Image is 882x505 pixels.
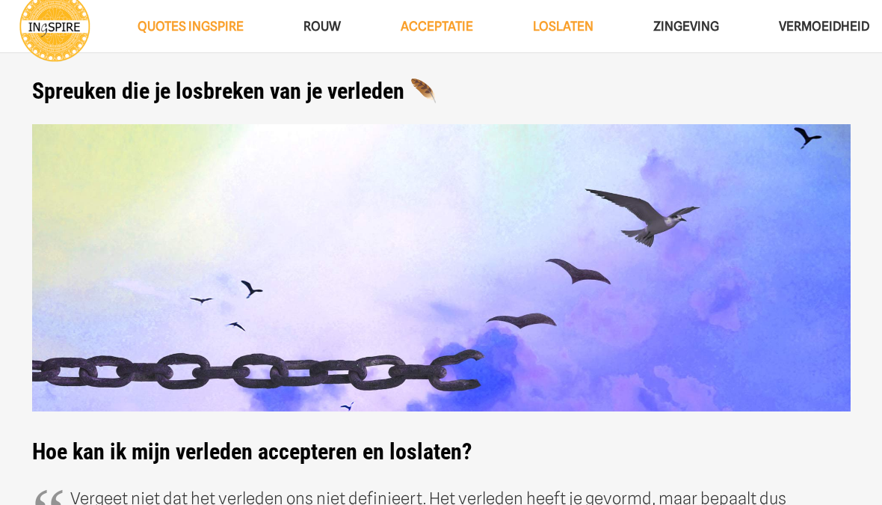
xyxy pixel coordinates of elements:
a: LoslatenLoslaten Menu [503,7,623,46]
span: Acceptatie [401,19,473,34]
span: Loslaten [533,19,593,34]
span: QUOTES INGSPIRE [138,19,244,34]
span: ROUW [303,19,341,34]
h1: Spreuken die je losbreken van je verleden 🪶 [32,78,851,105]
span: VERMOEIDHEID [779,19,869,34]
img: Losbreken van je verleden met deze prachtige spreuken en loslaat quotes van ingspire.nl [32,124,851,412]
span: Zingeving [653,19,719,34]
a: AcceptatieAcceptatie Menu [371,7,503,46]
h1: Hoe kan ik mijn verleden accepteren en loslaten? [32,124,851,466]
a: QUOTES INGSPIREQUOTES INGSPIRE Menu [108,7,274,46]
a: ZingevingZingeving Menu [623,7,749,46]
a: ROUWROUW Menu [274,7,371,46]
